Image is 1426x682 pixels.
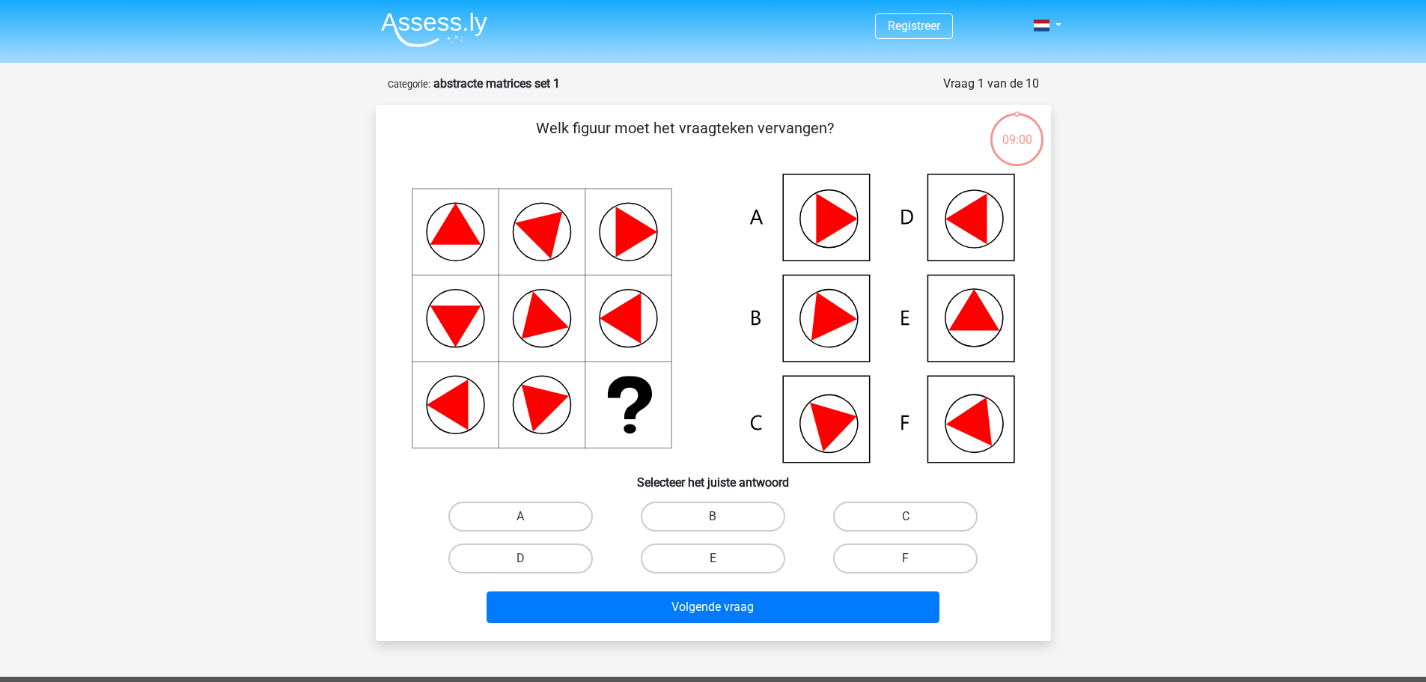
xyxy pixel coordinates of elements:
[433,76,560,91] strong: abstracte matrices set 1
[833,502,978,532] label: C
[448,502,593,532] label: A
[381,12,487,47] img: Assessly
[641,502,785,532] label: B
[888,19,940,33] a: Registreer
[400,117,971,162] p: Welk figuur moet het vraagteken vervangen?
[487,591,939,623] button: Volgende vraag
[833,544,978,573] label: F
[448,544,593,573] label: D
[400,463,1027,490] h6: Selecteer het juiste antwoord
[989,112,1045,149] div: 09:00
[943,75,1039,93] div: Vraag 1 van de 10
[388,79,430,90] small: Categorie:
[641,544,785,573] label: E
